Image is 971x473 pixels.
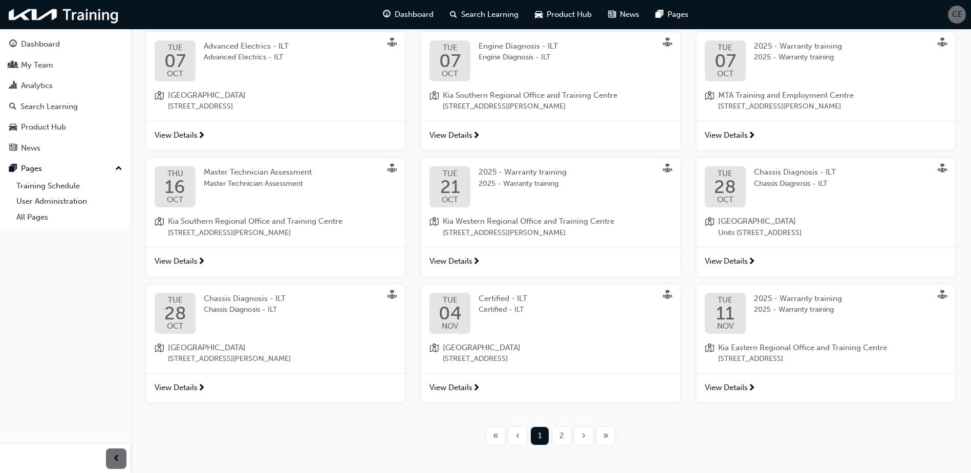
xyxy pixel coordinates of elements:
[705,293,947,334] a: TUE11NOV2025 - Warranty training2025 - Warranty training
[443,216,614,227] span: Kia Western Regional Office and Training Centre
[4,118,126,137] a: Product Hub
[9,164,17,174] span: pages-icon
[204,167,312,177] span: Master Technician Assessment
[429,342,672,365] a: location-icon[GEOGRAPHIC_DATA][STREET_ADDRESS]
[715,44,736,52] span: TUE
[443,353,521,365] span: [STREET_ADDRESS]
[204,178,312,190] span: Master Technician Assessment
[429,166,672,207] a: TUE21OCT2025 - Warranty training2025 - Warranty training
[383,8,391,21] span: guage-icon
[421,285,680,403] button: TUE04NOVCertified - ILTCertified - ILTlocation-icon[GEOGRAPHIC_DATA][STREET_ADDRESS]View Details
[429,255,472,267] span: View Details
[164,44,186,52] span: TUE
[656,8,663,21] span: pages-icon
[12,193,126,209] a: User Administration
[600,4,648,25] a: news-iconNews
[9,102,16,112] span: search-icon
[429,382,472,394] span: View Details
[479,167,567,177] span: 2025 - Warranty training
[714,196,736,204] span: OCT
[21,121,66,133] div: Product Hub
[198,384,205,393] span: next-icon
[12,178,126,194] a: Training Schedule
[748,132,756,141] span: next-icon
[198,257,205,267] span: next-icon
[429,90,439,113] span: location-icon
[697,285,955,403] button: TUE11NOV2025 - Warranty training2025 - Warranty traininglocation-iconKia Eastern Regional Office ...
[718,342,887,354] span: Kia Eastern Regional Office and Training Centre
[952,9,962,20] span: CE
[705,166,947,207] a: TUE28OCTChassis Diagnosis - ILTChassis Diagnosis - ILT
[748,384,756,393] span: next-icon
[472,257,480,267] span: next-icon
[439,44,461,52] span: TUE
[718,353,887,365] span: [STREET_ADDRESS]
[938,290,947,302] span: sessionType_FACE_TO_FACE-icon
[485,427,507,445] button: First page
[165,170,185,178] span: THU
[472,384,480,393] span: next-icon
[461,9,519,20] span: Search Learning
[155,40,397,81] a: TUE07OCTAdvanced Electrics - ILTAdvanced Electrics - ILT
[442,4,527,25] a: search-iconSearch Learning
[421,32,680,150] button: TUE07OCTEngine Diagnosis - ILTEngine Diagnosis - ILTlocation-iconKia Southern Regional Office and...
[754,294,842,303] span: 2025 - Warranty training
[663,290,672,302] span: sessionType_FACE_TO_FACE-icon
[705,130,748,141] span: View Details
[168,353,291,365] span: [STREET_ADDRESS][PERSON_NAME]
[547,9,592,20] span: Product Hub
[146,373,405,403] a: View Details
[705,90,947,113] a: location-iconMTA Training and Employment Centre[STREET_ADDRESS][PERSON_NAME]
[375,4,442,25] a: guage-iconDashboard
[573,427,595,445] button: Next page
[595,427,617,445] button: Last page
[146,247,405,276] a: View Details
[20,101,78,113] div: Search Learning
[421,373,680,403] a: View Details
[164,296,186,304] span: TUE
[164,322,186,330] span: OCT
[479,294,527,303] span: Certified - ILT
[705,255,748,267] span: View Details
[440,196,460,204] span: OCT
[155,90,164,113] span: location-icon
[113,453,120,465] span: prev-icon
[535,8,543,21] span: car-icon
[5,4,123,25] a: kia-training
[748,257,756,267] span: next-icon
[440,170,460,178] span: TUE
[165,178,185,196] span: 16
[667,9,688,20] span: Pages
[387,290,397,302] span: sessionType_FACE_TO_FACE-icon
[168,342,291,354] span: [GEOGRAPHIC_DATA]
[529,427,551,445] button: Page 1
[155,342,164,365] span: location-icon
[754,41,842,51] span: 2025 - Warranty training
[714,178,736,196] span: 28
[450,8,457,21] span: search-icon
[4,76,126,95] a: Analytics
[443,342,521,354] span: [GEOGRAPHIC_DATA]
[716,322,735,330] span: NOV
[582,430,586,442] span: ›
[705,216,714,239] span: location-icon
[429,40,672,81] a: TUE07OCTEngine Diagnosis - ILTEngine Diagnosis - ILT
[440,178,460,196] span: 21
[697,121,955,150] a: View Details
[12,209,126,225] a: All Pages
[538,430,542,442] span: 1
[146,285,405,403] button: TUE28OCTChassis Diagnosis - ILTChassis Diagnosis - ILTlocation-icon[GEOGRAPHIC_DATA][STREET_ADDRE...
[603,430,609,442] span: »
[9,123,17,132] span: car-icon
[716,296,735,304] span: TUE
[115,162,122,176] span: up-icon
[421,121,680,150] a: View Details
[715,52,736,70] span: 07
[663,164,672,175] span: sessionType_FACE_TO_FACE-icon
[443,101,617,113] span: [STREET_ADDRESS][PERSON_NAME]
[155,293,397,334] a: TUE28OCTChassis Diagnosis - ILTChassis Diagnosis - ILT
[387,38,397,49] span: sessionType_FACE_TO_FACE-icon
[4,97,126,116] a: Search Learning
[938,38,947,49] span: sessionType_FACE_TO_FACE-icon
[479,52,558,63] span: Engine Diagnosis - ILT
